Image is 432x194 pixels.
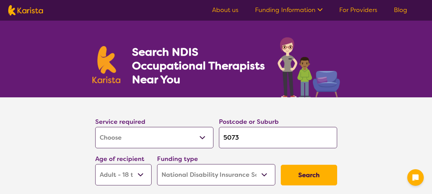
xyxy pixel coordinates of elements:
[212,6,239,14] a: About us
[95,118,145,126] label: Service required
[394,6,407,14] a: Blog
[281,165,337,185] button: Search
[92,46,121,83] img: Karista logo
[219,127,337,148] input: Type
[8,5,43,15] img: Karista logo
[157,155,198,163] label: Funding type
[339,6,377,14] a: For Providers
[219,118,279,126] label: Postcode or Suburb
[132,45,266,86] h1: Search NDIS Occupational Therapists Near You
[278,37,340,97] img: occupational-therapy
[95,155,144,163] label: Age of recipient
[255,6,323,14] a: Funding Information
